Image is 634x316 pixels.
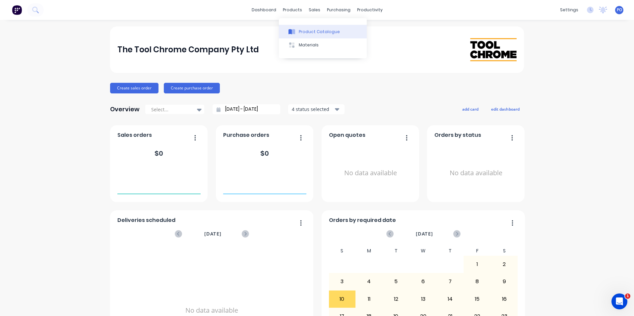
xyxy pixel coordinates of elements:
div: The Tool Chrome Company Pty Ltd [117,43,259,56]
button: Create purchase order [164,83,220,93]
div: S [329,246,356,256]
div: 7 [437,273,464,290]
div: purchasing [324,5,354,15]
span: [DATE] [204,230,222,237]
div: Materials [299,42,319,48]
span: PO [617,7,622,13]
div: 4 [356,273,382,290]
span: 1 [625,293,630,299]
div: W [410,246,437,256]
div: No data available [329,142,412,204]
div: 2 [491,256,518,273]
div: sales [305,5,324,15]
div: 6 [410,273,436,290]
div: 10 [329,291,355,307]
span: Orders by status [434,131,481,139]
div: Overview [110,103,140,116]
button: add card [458,105,483,113]
div: F [464,246,491,256]
div: $ 0 [155,148,163,158]
div: 13 [410,291,436,307]
span: Open quotes [329,131,365,139]
span: Orders by required date [329,216,396,224]
div: 1 [464,256,490,273]
div: S [491,246,518,256]
button: Create sales order [110,83,158,93]
div: No data available [434,142,518,204]
div: Product Catalogue [299,29,340,35]
iframe: Intercom live chat [611,293,627,309]
img: Factory [12,5,22,15]
div: products [280,5,305,15]
a: dashboard [248,5,280,15]
span: Sales orders [117,131,152,139]
div: T [437,246,464,256]
div: 14 [437,291,464,307]
button: edit dashboard [487,105,524,113]
img: The Tool Chrome Company Pty Ltd [470,38,517,61]
div: 15 [464,291,490,307]
div: M [355,246,383,256]
div: 9 [491,273,518,290]
button: Materials [279,38,367,52]
span: [DATE] [416,230,433,237]
div: 8 [464,273,490,290]
button: Product Catalogue [279,25,367,38]
div: 16 [491,291,518,307]
div: settings [557,5,582,15]
div: 11 [356,291,382,307]
div: T [383,246,410,256]
span: Purchase orders [223,131,269,139]
div: $ 0 [260,148,269,158]
div: 12 [383,291,410,307]
button: 4 status selected [288,104,345,114]
div: 4 status selected [292,106,334,113]
div: productivity [354,5,386,15]
div: 5 [383,273,410,290]
div: 3 [329,273,355,290]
